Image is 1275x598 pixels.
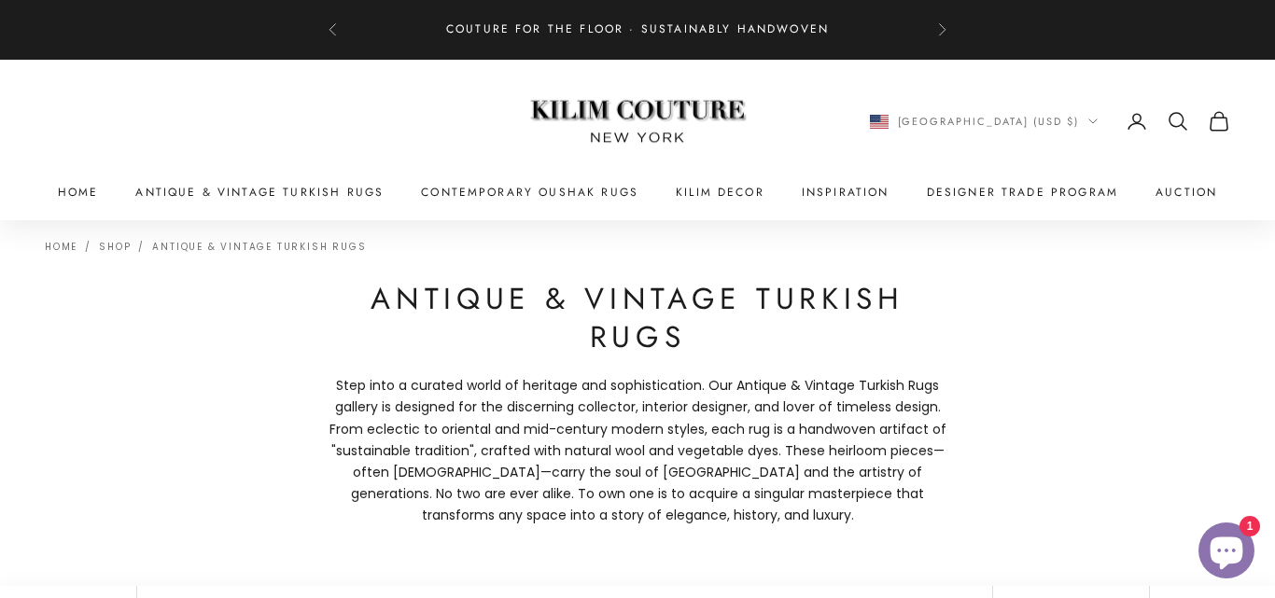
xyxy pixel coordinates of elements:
[927,183,1119,202] a: Designer Trade Program
[1193,522,1260,583] inbox-online-store-chat: Shopify online store chat
[421,183,638,202] a: Contemporary Oushak Rugs
[802,183,890,202] a: Inspiration
[870,113,1099,130] button: Change country or currency
[320,375,955,526] p: Step into a curated world of heritage and sophistication. Our Antique & Vintage Turkish Rugs gall...
[152,240,366,254] a: Antique & Vintage Turkish Rugs
[898,113,1080,130] span: [GEOGRAPHIC_DATA] (USD $)
[45,240,77,254] a: Home
[1156,183,1217,202] a: Auction
[320,280,955,356] h1: Antique & Vintage Turkish Rugs
[58,183,99,202] a: Home
[446,21,829,39] p: Couture for the Floor · Sustainably Handwoven
[45,183,1230,202] nav: Primary navigation
[521,77,754,166] img: Logo of Kilim Couture New York
[870,110,1231,132] nav: Secondary navigation
[870,115,889,129] img: United States
[135,183,384,202] a: Antique & Vintage Turkish Rugs
[99,240,131,254] a: Shop
[45,239,366,252] nav: Breadcrumb
[676,183,764,202] summary: Kilim Decor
